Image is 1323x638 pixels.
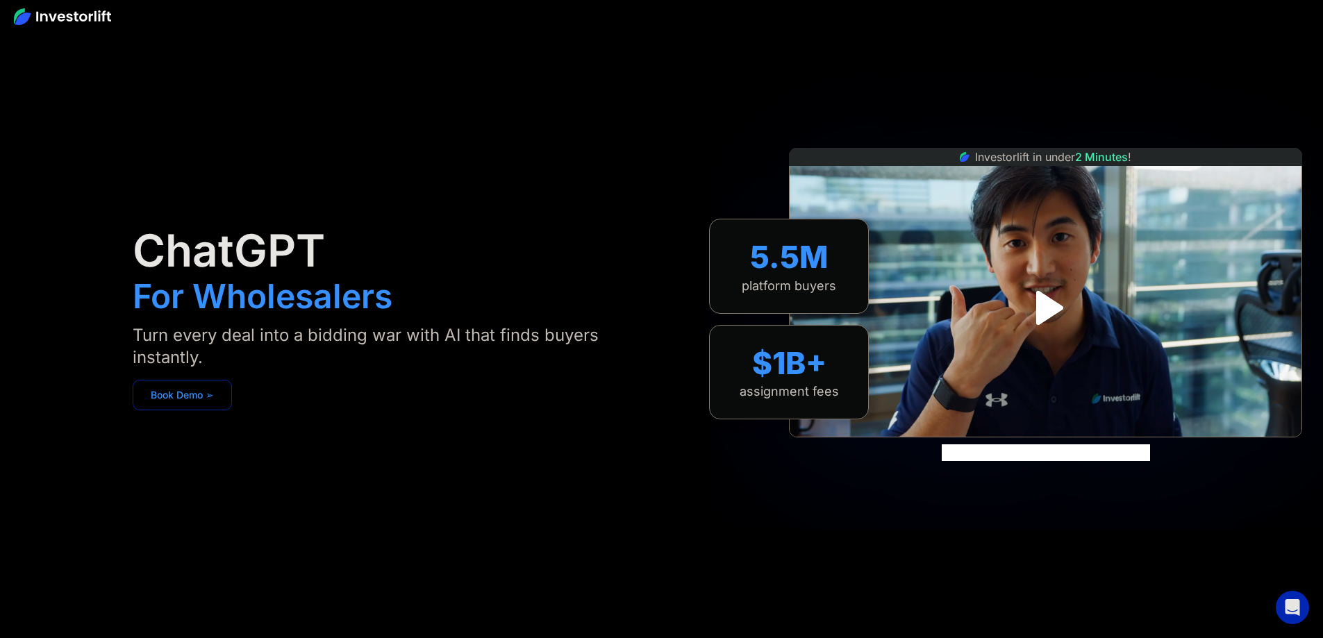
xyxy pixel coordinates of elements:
[752,345,826,382] div: $1B+
[742,278,836,294] div: platform buyers
[1015,277,1076,339] a: open lightbox
[1075,150,1128,164] span: 2 Minutes
[133,228,325,273] h1: ChatGPT
[133,280,392,313] h1: For Wholesalers
[975,149,1131,165] div: Investorlift in under !
[1276,591,1309,624] div: Open Intercom Messenger
[133,380,232,410] a: Book Demo ➢
[942,444,1150,461] iframe: Customer reviews powered by Trustpilot
[740,384,839,399] div: assignment fees
[750,239,829,276] div: 5.5M
[133,324,633,369] div: Turn every deal into a bidding war with AI that finds buyers instantly.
